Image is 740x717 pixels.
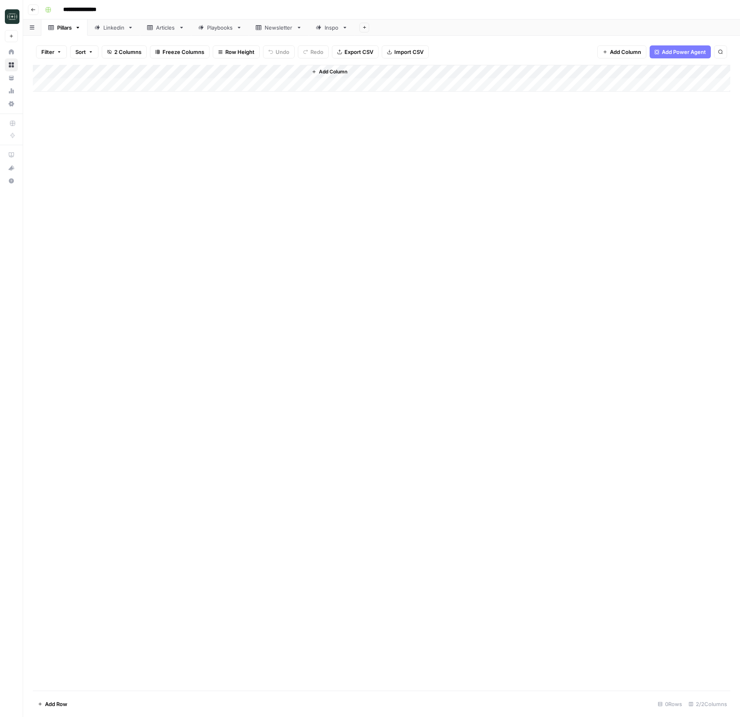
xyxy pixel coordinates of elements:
button: Workspace: Catalyst [5,6,18,27]
a: Home [5,45,18,58]
a: AirOps Academy [5,148,18,161]
button: Export CSV [332,45,379,58]
button: Undo [263,45,295,58]
button: Row Height [213,45,260,58]
span: Redo [310,48,323,56]
div: What's new? [5,162,17,174]
button: 2 Columns [102,45,147,58]
a: Articles [140,19,191,36]
span: 2 Columns [114,48,141,56]
a: Settings [5,97,18,110]
span: Filter [41,48,54,56]
button: Filter [36,45,67,58]
a: Your Data [5,71,18,84]
span: Sort [75,48,86,56]
button: Redo [298,45,329,58]
div: 0 Rows [654,698,685,711]
span: Add Power Agent [662,48,706,56]
button: Import CSV [382,45,429,58]
a: Newsletter [249,19,309,36]
a: Inspo [309,19,355,36]
span: Undo [276,48,289,56]
a: Pillars [41,19,88,36]
button: What's new? [5,161,18,174]
a: Playbooks [191,19,249,36]
span: Export CSV [344,48,373,56]
div: Pillars [57,24,72,32]
button: Sort [70,45,98,58]
span: Row Height [225,48,255,56]
div: Inspo [325,24,339,32]
img: Catalyst Logo [5,9,19,24]
span: Import CSV [394,48,423,56]
button: Add Column [308,67,351,77]
button: Help + Support [5,174,18,187]
button: Add Power Agent [650,45,711,58]
a: Usage [5,84,18,97]
a: Browse [5,58,18,71]
div: 2/2 Columns [685,698,730,711]
div: Linkedin [103,24,124,32]
div: Articles [156,24,175,32]
button: Freeze Columns [150,45,210,58]
span: Add Column [610,48,641,56]
button: Add Row [33,698,72,711]
span: Add Column [319,68,347,75]
span: Freeze Columns [163,48,204,56]
div: Newsletter [265,24,293,32]
span: Add Row [45,700,67,708]
div: Playbooks [207,24,233,32]
button: Add Column [597,45,646,58]
a: Linkedin [88,19,140,36]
